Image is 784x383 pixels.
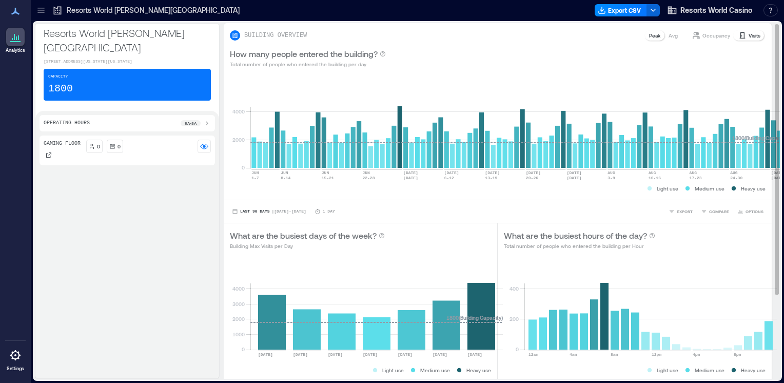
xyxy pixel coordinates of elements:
[746,208,763,215] span: OPTIONS
[509,285,519,292] tspan: 400
[652,352,661,357] text: 12pm
[117,142,121,150] p: 0
[6,47,25,53] p: Analytics
[444,176,454,180] text: 6-12
[281,170,288,175] text: JUN
[504,242,655,250] p: Total number of people who entered the building per Hour
[232,285,245,292] tspan: 4000
[689,176,701,180] text: 17-23
[363,352,378,357] text: [DATE]
[567,170,582,175] text: [DATE]
[322,170,329,175] text: JUN
[695,366,724,374] p: Medium use
[251,176,259,180] text: 1-7
[362,176,375,180] text: 22-28
[403,176,418,180] text: [DATE]
[3,343,28,375] a: Settings
[242,346,245,352] tspan: 0
[509,316,519,322] tspan: 200
[741,184,766,193] p: Heavy use
[232,137,245,143] tspan: 2000
[664,2,755,18] button: Resorts World Casino
[680,5,752,15] span: Resorts World Casino
[48,73,68,80] p: Capacity
[362,170,370,175] text: JUN
[741,366,766,374] p: Heavy use
[382,366,404,374] p: Light use
[398,352,413,357] text: [DATE]
[242,164,245,170] tspan: 0
[526,176,538,180] text: 20-26
[44,119,90,127] p: Operating Hours
[232,331,245,337] tspan: 1000
[570,352,577,357] text: 4am
[649,170,656,175] text: AUG
[232,108,245,114] tspan: 4000
[230,242,385,250] p: Building Max Visits per Day
[467,352,482,357] text: [DATE]
[607,176,615,180] text: 3-9
[702,31,730,40] p: Occupancy
[734,352,741,357] text: 8pm
[281,176,290,180] text: 8-14
[433,352,447,357] text: [DATE]
[420,366,450,374] p: Medium use
[526,170,541,175] text: [DATE]
[251,170,259,175] text: JUN
[44,140,81,148] p: Gaming Floor
[293,352,308,357] text: [DATE]
[323,208,335,215] p: 1 Day
[485,170,500,175] text: [DATE]
[730,176,742,180] text: 24-30
[232,301,245,307] tspan: 3000
[516,346,519,352] tspan: 0
[7,366,24,372] p: Settings
[693,352,700,357] text: 4pm
[657,184,678,193] p: Light use
[3,25,28,56] a: Analytics
[230,60,386,68] p: Total number of people who entered the building per day
[185,120,197,126] p: 9a - 3a
[649,176,661,180] text: 10-16
[735,206,766,217] button: OPTIONS
[695,184,724,193] p: Medium use
[97,142,100,150] p: 0
[504,229,647,242] p: What are the busiest hours of the day?
[689,170,697,175] text: AUG
[258,352,273,357] text: [DATE]
[669,31,678,40] p: Avg
[485,176,497,180] text: 13-19
[44,26,211,54] p: Resorts World [PERSON_NAME][GEOGRAPHIC_DATA]
[244,31,307,40] p: BUILDING OVERVIEW
[44,59,211,65] p: [STREET_ADDRESS][US_STATE][US_STATE]
[709,208,729,215] span: COMPARE
[649,31,660,40] p: Peak
[466,366,491,374] p: Heavy use
[699,206,731,217] button: COMPARE
[403,170,418,175] text: [DATE]
[749,31,760,40] p: Visits
[328,352,343,357] text: [DATE]
[230,229,377,242] p: What are the busiest days of the week?
[232,316,245,322] tspan: 2000
[48,82,73,96] p: 1800
[67,5,240,15] p: Resorts World [PERSON_NAME][GEOGRAPHIC_DATA]
[595,4,647,16] button: Export CSV
[322,176,334,180] text: 15-21
[567,176,582,180] text: [DATE]
[667,206,695,217] button: EXPORT
[730,170,738,175] text: AUG
[677,208,693,215] span: EXPORT
[611,352,618,357] text: 8am
[444,170,459,175] text: [DATE]
[230,206,308,217] button: Last 90 Days |[DATE]-[DATE]
[607,170,615,175] text: AUG
[528,352,538,357] text: 12am
[657,366,678,374] p: Light use
[230,48,378,60] p: How many people entered the building?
